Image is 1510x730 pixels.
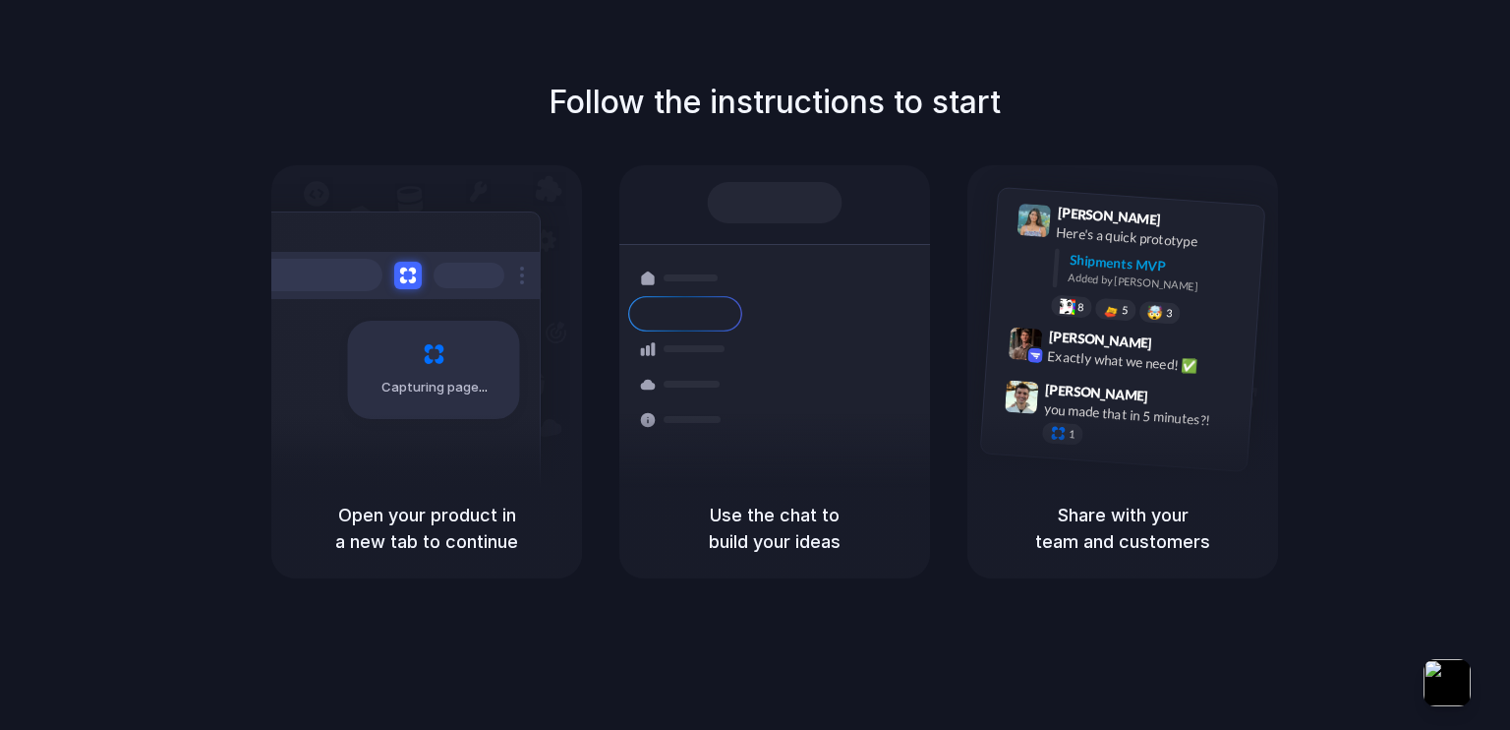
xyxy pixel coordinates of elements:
[1166,308,1173,319] span: 3
[1147,305,1164,320] div: 🤯
[1047,345,1244,379] div: Exactly what we need! ✅
[1069,250,1250,282] div: Shipments MVP
[1048,326,1152,354] span: [PERSON_NAME]
[643,502,906,555] h5: Use the chat to build your ideas
[1056,222,1252,256] div: Here's a quick prototype
[1043,398,1240,432] div: you made that in 5 minutes?!
[1045,378,1149,406] span: [PERSON_NAME]
[1077,301,1084,312] span: 8
[1057,202,1161,230] span: [PERSON_NAME]
[549,79,1001,126] h1: Follow the instructions to start
[991,502,1254,555] h5: Share with your team and customers
[381,378,491,397] span: Capturing page
[1167,212,1207,235] span: 9:41 AM
[1154,388,1194,411] span: 9:47 AM
[1068,270,1249,298] div: Added by [PERSON_NAME]
[1069,429,1075,440] span: 1
[1158,335,1198,358] span: 9:42 AM
[295,502,558,555] h5: Open your product in a new tab to continue
[1122,305,1129,316] span: 5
